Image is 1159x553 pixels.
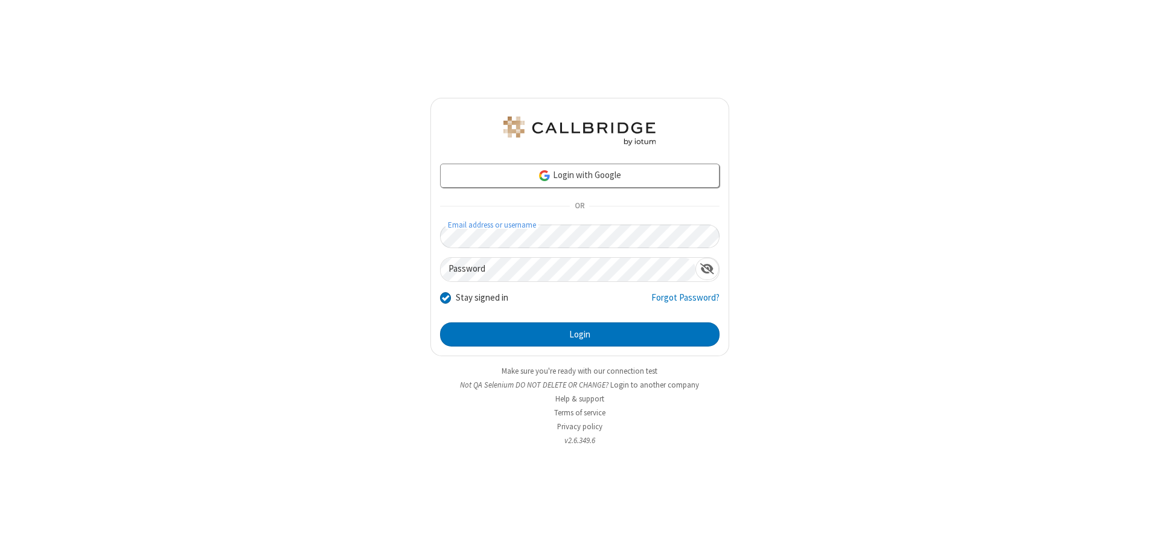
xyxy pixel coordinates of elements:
label: Stay signed in [456,291,508,305]
a: Terms of service [554,408,605,418]
a: Login with Google [440,164,720,188]
img: QA Selenium DO NOT DELETE OR CHANGE [501,117,658,145]
a: Privacy policy [557,421,602,432]
a: Make sure you're ready with our connection test [502,366,657,376]
span: OR [570,198,589,215]
input: Email address or username [440,225,720,248]
a: Forgot Password? [651,291,720,314]
input: Password [441,258,695,281]
button: Login to another company [610,379,699,391]
li: Not QA Selenium DO NOT DELETE OR CHANGE? [430,379,729,391]
button: Login [440,322,720,347]
li: v2.6.349.6 [430,435,729,446]
a: Help & support [555,394,604,404]
img: google-icon.png [538,169,551,182]
div: Show password [695,258,719,280]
